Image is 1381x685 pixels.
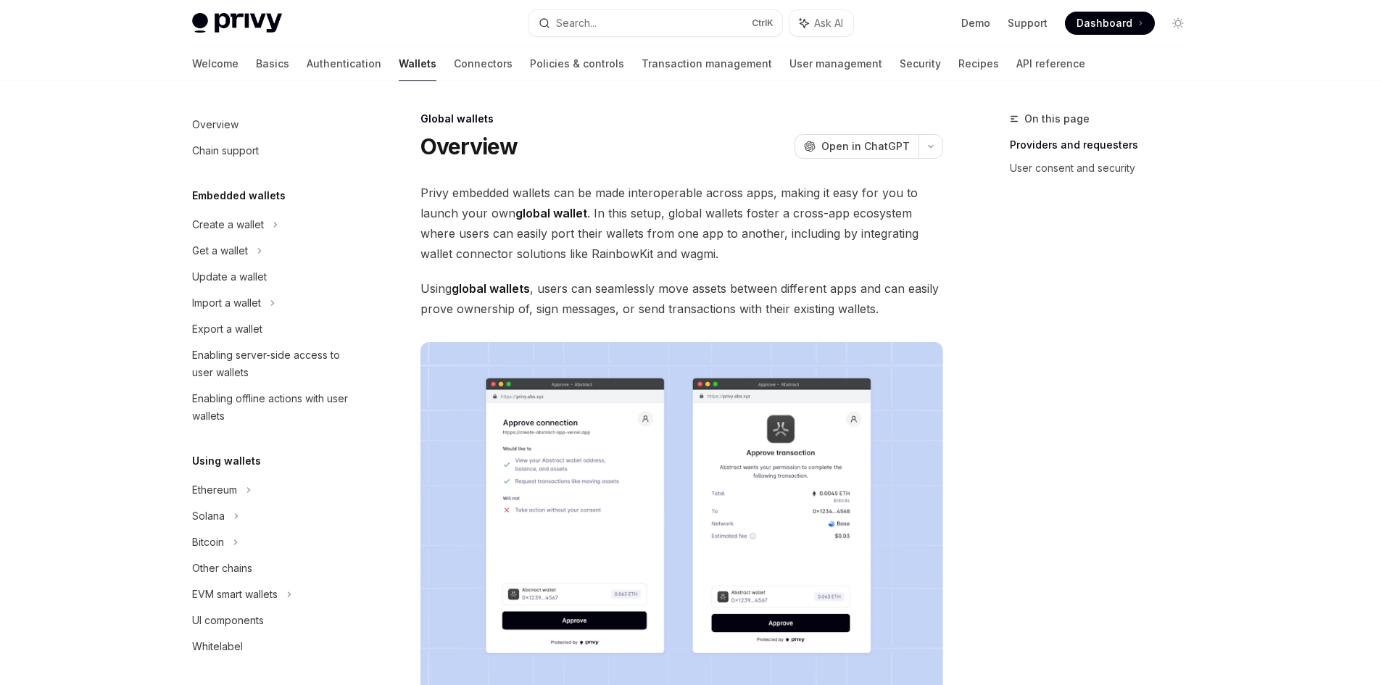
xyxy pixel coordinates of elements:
a: Export a wallet [181,316,366,342]
span: Ask AI [814,16,843,30]
button: Toggle dark mode [1166,12,1190,35]
div: Whitelabel [192,638,243,655]
div: Create a wallet [192,216,264,233]
a: Enabling offline actions with user wallets [181,386,366,429]
span: Open in ChatGPT [821,139,910,154]
h5: Using wallets [192,452,261,470]
a: UI components [181,607,366,634]
div: Export a wallet [192,320,262,338]
a: Overview [181,112,366,138]
a: User consent and security [1010,157,1201,180]
a: Wallets [399,46,436,81]
a: Transaction management [642,46,772,81]
a: Policies & controls [530,46,624,81]
strong: global wallet [515,206,587,220]
a: User management [789,46,882,81]
div: Bitcoin [192,534,224,551]
a: Whitelabel [181,634,366,660]
div: Other chains [192,560,252,577]
div: Global wallets [420,112,943,126]
span: Dashboard [1077,16,1132,30]
div: Enabling server-side access to user wallets [192,346,357,381]
h5: Embedded wallets [192,187,286,204]
div: Solana [192,507,225,525]
a: Basics [256,46,289,81]
span: Privy embedded wallets can be made interoperable across apps, making it easy for you to launch yo... [420,183,943,264]
a: Connectors [454,46,513,81]
a: Security [900,46,941,81]
div: UI components [192,612,264,629]
a: Other chains [181,555,366,581]
div: Search... [556,14,597,32]
div: Ethereum [192,481,237,499]
div: EVM smart wallets [192,586,278,603]
div: Get a wallet [192,242,248,260]
a: Update a wallet [181,264,366,290]
a: Demo [961,16,990,30]
div: Update a wallet [192,268,267,286]
button: Ask AI [789,10,853,36]
img: light logo [192,13,282,33]
span: On this page [1024,110,1090,128]
div: Overview [192,116,239,133]
a: Providers and requesters [1010,133,1201,157]
a: API reference [1016,46,1085,81]
button: Open in ChatGPT [795,134,918,159]
div: Enabling offline actions with user wallets [192,390,357,425]
div: Import a wallet [192,294,261,312]
span: Using , users can seamlessly move assets between different apps and can easily prove ownership of... [420,278,943,319]
div: Chain support [192,142,259,159]
a: Welcome [192,46,239,81]
a: Authentication [307,46,381,81]
a: Recipes [958,46,999,81]
a: Support [1008,16,1048,30]
a: Dashboard [1065,12,1155,35]
h1: Overview [420,133,518,159]
a: Enabling server-side access to user wallets [181,342,366,386]
a: Chain support [181,138,366,164]
strong: global wallets [452,281,530,296]
button: Search...CtrlK [528,10,782,36]
span: Ctrl K [752,17,774,29]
